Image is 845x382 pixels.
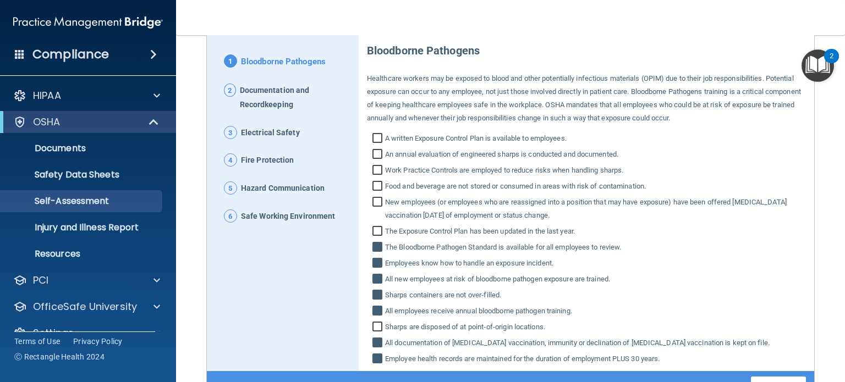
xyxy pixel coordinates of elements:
[241,209,335,224] span: Safe Working Environment
[241,126,300,140] span: Electrical Safety
[372,307,385,318] input: All employees receive annual bloodborne pathogen training.
[13,326,160,340] a: Settings
[13,115,160,129] a: OSHA
[7,196,157,207] p: Self-Assessment
[14,351,105,362] span: Ⓒ Rectangle Health 2024
[367,35,806,61] p: Bloodborne Pathogens
[224,153,237,167] span: 4
[385,289,501,302] span: Sharps containers are not over‐filled.
[830,56,833,70] div: 2
[385,352,660,366] span: Employee health records are maintained for the duration of employment PLUS 30 years.
[372,339,385,350] input: All documentation of [MEDICAL_DATA] vaccination, immunity or declination of [MEDICAL_DATA] vaccin...
[224,209,237,223] span: 6
[33,300,137,313] p: OfficeSafe University
[372,355,385,366] input: Employee health records are maintained for the duration of employment PLUS 30 years.
[33,326,74,340] p: Settings
[385,305,572,318] span: All employees receive annual bloodborne pathogen training.
[7,248,157,259] p: Resources
[241,153,294,168] span: Fire Protection
[7,143,157,154] p: Documents
[7,169,157,180] p: Safety Data Sheets
[385,273,610,286] span: All new employees at risk of bloodborne pathogen exposure are trained.
[13,12,163,34] img: PMB logo
[385,241,621,254] span: The Bloodborne Pathogen Standard is available for all employees to review.
[241,54,326,70] span: Bloodborne Pathogens
[372,166,385,177] input: Work Practice Controls are employed to reduce risks when handling sharps.
[7,222,157,233] p: Injury and Illness Report
[224,126,237,139] span: 3
[241,181,325,196] span: Hazard Communication
[372,243,385,254] input: The Bloodborne Pathogen Standard is available for all employees to review.
[385,196,806,222] span: New employees (or employees who are reassigned into a position that may have exposure) have been ...
[372,259,385,270] input: Employees know how to handle an exposure incident.
[33,115,61,129] p: OSHA
[385,336,770,350] span: All documentation of [MEDICAL_DATA] vaccination, immunity or declination of [MEDICAL_DATA] vaccin...
[385,164,623,177] span: Work Practice Controls are employed to reduce risks when handling sharps.
[372,150,385,161] input: An annual evaluation of engineered sharps is conducted and documented.
[73,336,123,347] a: Privacy Policy
[33,89,61,102] p: HIPAA
[33,274,48,287] p: PCI
[385,132,567,145] span: A written Exposure Control Plan is available to employees.
[372,182,385,193] input: Food and beverage are not stored or consumed in areas with risk of contamination.
[802,49,834,82] button: Open Resource Center, 2 new notifications
[372,134,385,145] input: A written Exposure Control Plan is available to employees.
[224,54,237,68] span: 1
[372,323,385,334] input: Sharps are disposed of at point‐of‐origin locations.
[385,180,646,193] span: Food and beverage are not stored or consumed in areas with risk of contamination.
[385,320,545,334] span: Sharps are disposed of at point‐of‐origin locations.
[224,84,236,97] span: 2
[372,291,385,302] input: Sharps containers are not over‐filled.
[240,84,350,112] span: Documentation and Recordkeeping
[14,336,60,347] a: Terms of Use
[385,257,553,270] span: Employees know how to handle an exposure incident.
[385,225,575,238] span: The Exposure Control Plan has been updated in the last year.
[224,181,237,195] span: 5
[367,72,806,125] p: Healthcare workers may be exposed to blood and other potentially infectious materials (OPIM) due ...
[372,227,385,238] input: The Exposure Control Plan has been updated in the last year.
[32,47,109,62] h4: Compliance
[372,198,385,222] input: New employees (or employees who are reassigned into a position that may have exposure) have been ...
[13,89,160,102] a: HIPAA
[13,274,160,287] a: PCI
[13,300,160,313] a: OfficeSafe University
[385,148,618,161] span: An annual evaluation of engineered sharps is conducted and documented.
[372,275,385,286] input: All new employees at risk of bloodborne pathogen exposure are trained.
